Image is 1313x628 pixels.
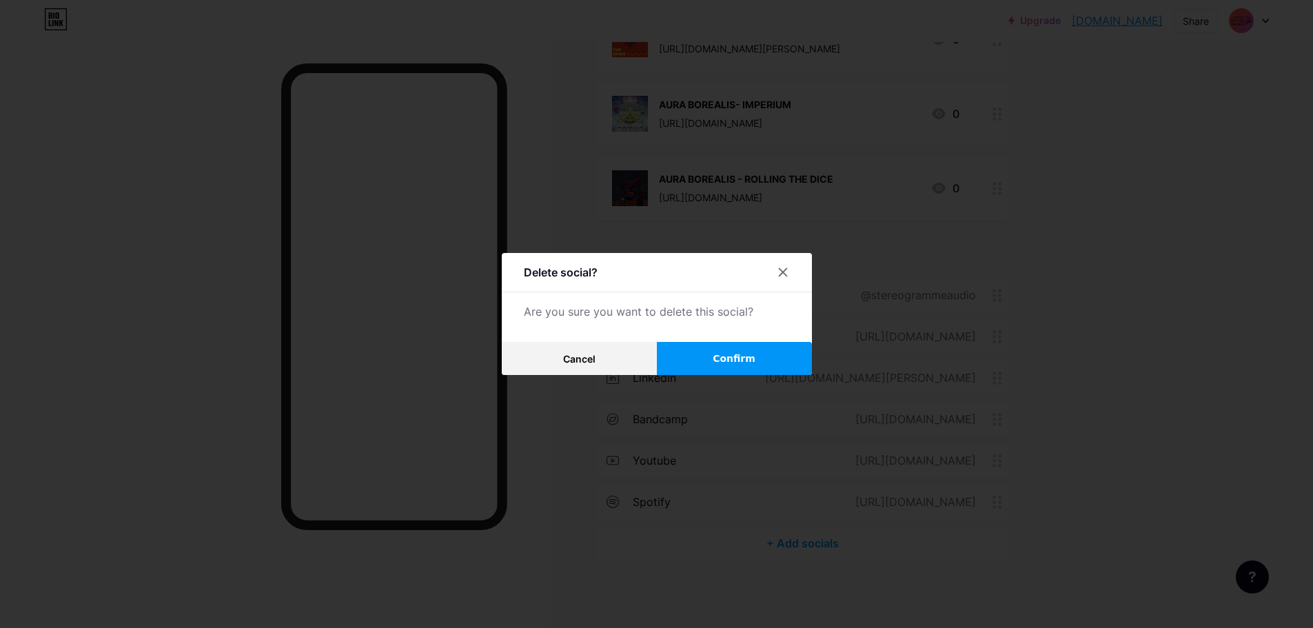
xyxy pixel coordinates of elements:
[713,352,755,366] span: Confirm
[524,264,598,281] div: Delete social?
[563,353,596,365] span: Cancel
[502,342,657,375] button: Cancel
[657,342,812,375] button: Confirm
[524,303,790,320] div: Are you sure you want to delete this social?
